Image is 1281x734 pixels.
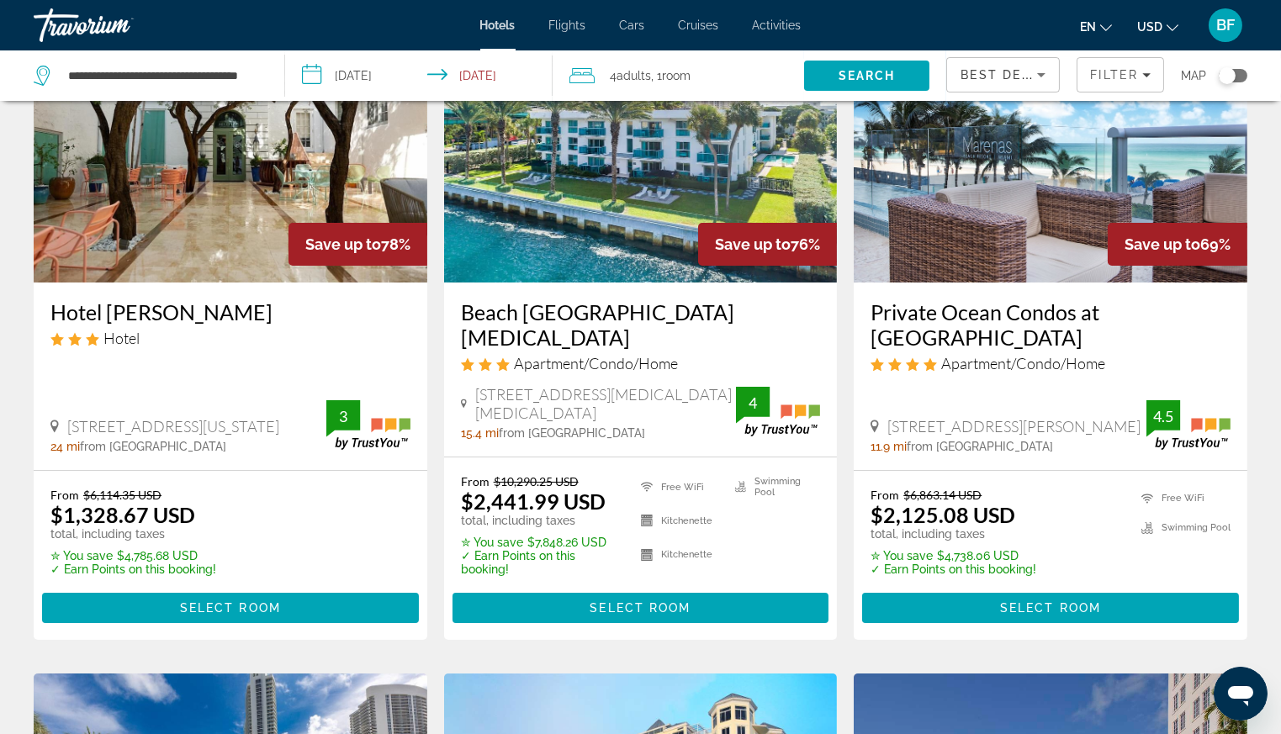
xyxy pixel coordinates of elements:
[42,596,419,615] a: Select Room
[50,549,113,562] span: ✮ You save
[1125,235,1200,253] span: Save up to
[34,13,427,283] img: Hotel Harrison
[285,50,553,101] button: Select check in and out date
[1077,57,1164,92] button: Filters
[961,68,1048,82] span: Best Deals
[453,596,829,615] a: Select Room
[444,13,838,283] img: Beach Haus Bal Harbour
[941,354,1105,372] span: Apartment/Condo/Home
[514,354,678,372] span: Apartment/Condo/Home
[617,69,651,82] span: Adults
[887,417,1141,436] span: [STREET_ADDRESS][PERSON_NAME]
[871,440,907,453] span: 11.9 mi
[651,64,691,87] span: , 1
[871,299,1231,350] a: Private Ocean Condos at [GEOGRAPHIC_DATA]
[1090,68,1138,82] span: Filter
[871,562,1036,576] p: ✓ Earn Points on this booking!
[1133,517,1231,538] li: Swimming Pool
[42,593,419,623] button: Select Room
[871,354,1231,372] div: 4 star Apartment
[326,406,360,426] div: 3
[753,18,802,32] span: Activities
[871,488,899,502] span: From
[461,426,499,440] span: 15.4 mi
[590,601,691,615] span: Select Room
[862,593,1239,623] button: Select Room
[961,65,1045,85] mat-select: Sort by
[103,329,140,347] span: Hotel
[1108,223,1247,266] div: 69%
[305,235,381,253] span: Save up to
[620,18,645,32] a: Cars
[1137,20,1162,34] span: USD
[1146,400,1231,450] img: TrustYou guest rating badge
[326,400,410,450] img: TrustYou guest rating badge
[1216,17,1235,34] span: BF
[66,63,259,88] input: Search hotel destination
[461,549,621,576] p: ✓ Earn Points on this booking!
[288,223,427,266] div: 78%
[50,440,80,453] span: 24 mi
[1214,667,1268,721] iframe: Button to launch messaging window
[1000,601,1101,615] span: Select Room
[50,502,195,527] ins: $1,328.67 USD
[499,426,645,440] span: from [GEOGRAPHIC_DATA]
[1181,64,1206,87] span: Map
[461,488,606,514] ins: $2,441.99 USD
[34,3,202,47] a: Travorium
[549,18,586,32] a: Flights
[871,549,933,562] span: ✮ You save
[50,527,216,541] p: total, including taxes
[475,385,737,422] span: [STREET_ADDRESS][MEDICAL_DATA][MEDICAL_DATA]
[50,329,410,347] div: 3 star Hotel
[736,393,770,413] div: 4
[633,542,727,568] li: Kitchenette
[553,50,804,101] button: Travelers: 4 adults, 0 children
[80,440,226,453] span: from [GEOGRAPHIC_DATA]
[662,69,691,82] span: Room
[871,549,1036,562] p: $4,738.06 USD
[1146,406,1180,426] div: 4.5
[461,536,523,549] span: ✮ You save
[1080,20,1096,34] span: en
[494,474,579,488] del: $10,290.25 USD
[1137,14,1178,39] button: Change currency
[633,474,727,499] li: Free WiFi
[1206,68,1247,83] button: Toggle map
[461,514,621,527] p: total, including taxes
[610,64,651,87] span: 4
[727,474,821,499] li: Swimming Pool
[50,299,410,325] a: Hotel [PERSON_NAME]
[67,417,279,436] span: [STREET_ADDRESS][US_STATE]
[50,562,216,576] p: ✓ Earn Points on this booking!
[804,61,929,91] button: Search
[461,354,821,372] div: 3 star Apartment
[480,18,516,32] a: Hotels
[871,527,1036,541] p: total, including taxes
[698,223,837,266] div: 76%
[461,299,821,350] a: Beach [GEOGRAPHIC_DATA][MEDICAL_DATA]
[461,474,490,488] span: From
[907,440,1053,453] span: from [GEOGRAPHIC_DATA]
[1080,14,1112,39] button: Change language
[862,596,1239,615] a: Select Room
[50,488,79,502] span: From
[854,13,1247,283] img: Private Ocean Condos at Marenas Beach
[633,508,727,533] li: Kitchenette
[715,235,791,253] span: Save up to
[839,69,896,82] span: Search
[679,18,719,32] a: Cruises
[871,502,1015,527] ins: $2,125.08 USD
[180,601,281,615] span: Select Room
[83,488,161,502] del: $6,114.35 USD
